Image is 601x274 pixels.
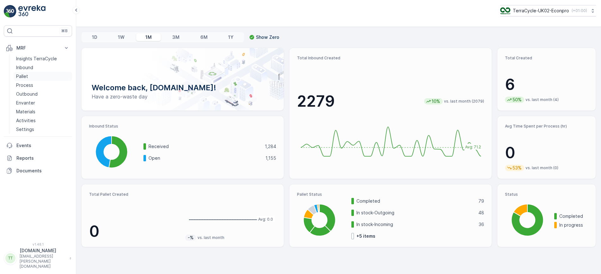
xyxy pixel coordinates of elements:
[149,143,261,150] p: Received
[512,97,522,103] p: 50%
[505,192,588,197] p: Status
[297,56,484,61] p: Total Inbound Created
[4,5,16,18] img: logo
[4,247,72,269] button: TT[DOMAIN_NAME][EMAIL_ADDRESS][PERSON_NAME][DOMAIN_NAME]
[513,8,569,14] p: TerraCycle-UK02-Econpro
[16,117,36,124] p: Activities
[356,233,375,239] p: + 5 items
[356,221,475,228] p: In stock-Incoming
[14,107,72,116] a: Materials
[14,54,72,63] a: Insights TerraCycle
[18,5,46,18] img: logo_light-DOdMpM7g.png
[145,34,152,40] p: 1M
[525,165,558,170] p: vs. last month (0)
[297,92,335,111] p: 2279
[256,34,279,40] p: Show Zero
[572,8,587,13] p: ( +01:00 )
[187,235,194,241] p: -%
[16,82,33,88] p: Process
[4,152,72,164] a: Reports
[16,142,70,149] p: Events
[92,34,97,40] p: 1D
[14,72,72,81] a: Pallet
[559,222,588,228] p: In progress
[16,64,33,71] p: Inbound
[525,97,559,102] p: vs. last month (4)
[16,45,59,51] p: MRF
[479,221,484,228] p: 36
[14,81,72,90] a: Process
[149,155,261,161] p: Open
[228,34,234,40] p: 1Y
[500,5,596,16] button: TerraCycle-UK02-Econpro(+01:00)
[20,254,66,269] p: [EMAIL_ADDRESS][PERSON_NAME][DOMAIN_NAME]
[356,198,474,204] p: Completed
[4,164,72,177] a: Documents
[197,235,224,240] p: vs. last month
[16,73,28,80] p: Pallet
[14,125,72,134] a: Settings
[265,143,276,150] p: 1,284
[16,91,38,97] p: Outbound
[356,210,474,216] p: In stock-Outgoing
[5,253,15,263] div: TT
[16,168,70,174] p: Documents
[14,90,72,98] a: Outbound
[478,210,484,216] p: 48
[16,155,70,161] p: Reports
[505,75,588,94] p: 6
[265,155,276,161] p: 1,155
[14,116,72,125] a: Activities
[4,42,72,54] button: MRF
[505,124,588,129] p: Avg Time Spent per Process (hr)
[61,28,68,33] p: ⌘B
[559,213,588,219] p: Completed
[92,83,274,93] p: Welcome back, [DOMAIN_NAME]!
[200,34,208,40] p: 6M
[500,7,510,14] img: terracycle_logo_wKaHoWT.png
[16,56,57,62] p: Insights TerraCycle
[16,109,35,115] p: Materials
[4,242,72,246] span: v 1.48.1
[297,192,484,197] p: Pallet Status
[431,98,441,104] p: 10%
[89,222,180,241] p: 0
[89,124,276,129] p: Inbound Status
[14,63,72,72] a: Inbound
[512,165,522,171] p: 53%
[20,247,66,254] p: [DOMAIN_NAME]
[89,192,180,197] p: Total Pallet Created
[505,56,588,61] p: Total Created
[14,98,72,107] a: Envanter
[16,126,34,133] p: Settings
[16,100,35,106] p: Envanter
[118,34,124,40] p: 1W
[92,93,274,100] p: Have a zero-waste day
[4,139,72,152] a: Events
[172,34,179,40] p: 3M
[505,143,588,162] p: 0
[478,198,484,204] p: 79
[444,99,484,104] p: vs. last month (2079)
